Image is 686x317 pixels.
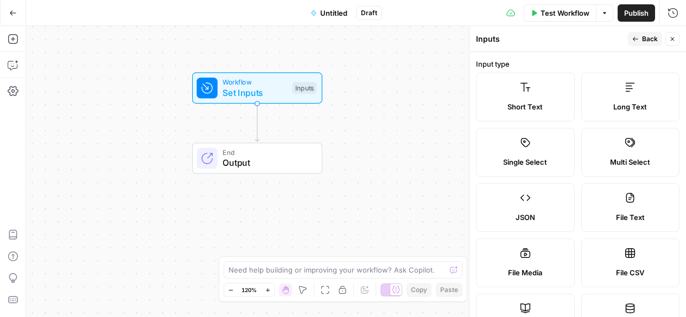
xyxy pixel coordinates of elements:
[616,212,645,223] span: File Text
[507,101,543,112] span: Short Text
[503,157,547,167] span: Single Select
[610,157,650,167] span: Multi Select
[616,267,644,278] span: File CSV
[516,212,535,223] span: JSON
[293,82,316,94] div: Inputs
[411,285,427,295] span: Copy
[476,59,679,69] label: Input type
[242,286,257,294] span: 120%
[223,156,311,169] span: Output
[508,267,542,278] span: File Media
[642,34,658,44] span: Back
[524,4,596,22] button: Test Workflow
[156,143,358,174] div: EndOutput
[223,147,311,158] span: End
[406,283,431,297] button: Copy
[320,8,347,18] span: Untitled
[223,77,287,87] span: Workflow
[613,101,647,112] span: Long Text
[436,283,462,297] button: Paste
[618,4,655,22] button: Publish
[476,34,625,44] div: Inputs
[541,8,589,18] span: Test Workflow
[223,86,287,99] span: Set Inputs
[156,73,358,104] div: WorkflowSet InputsInputs
[361,8,377,18] span: Draft
[440,285,458,295] span: Paste
[624,8,649,18] span: Publish
[255,103,259,141] g: Edge from start to end
[628,32,662,46] button: Back
[304,4,354,22] button: Untitled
